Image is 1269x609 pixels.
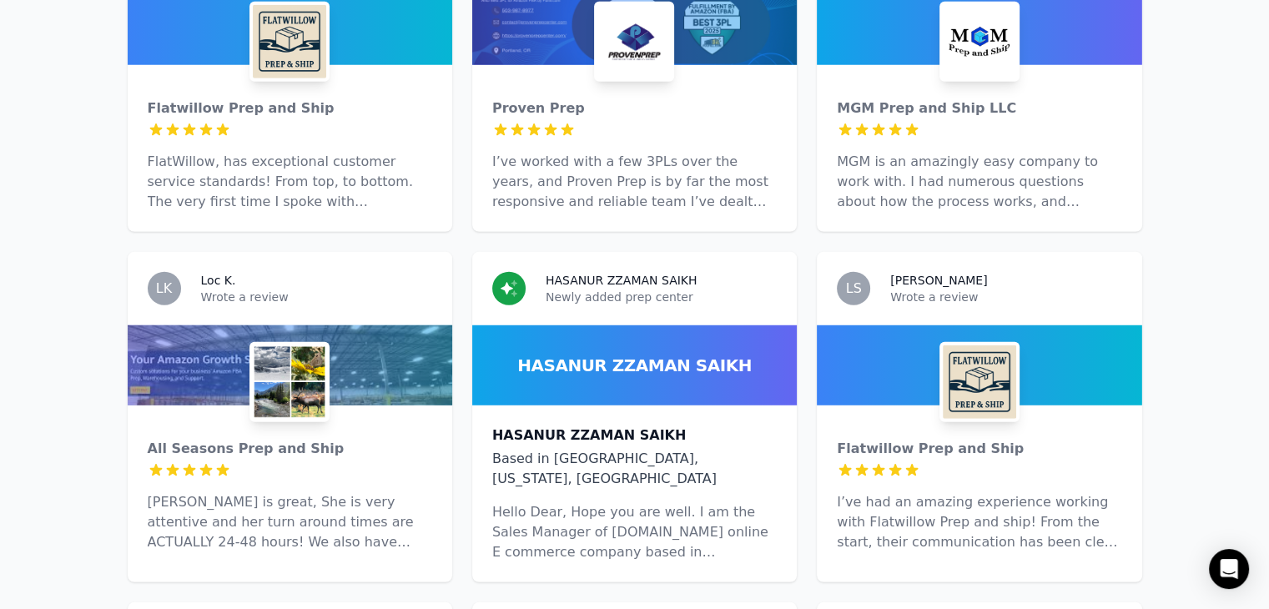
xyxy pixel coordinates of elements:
[517,354,752,377] span: HASANUR ZZAMAN SAIKH
[148,152,432,212] p: FlatWillow, has exceptional customer service standards! From top, to bottom. The very first time ...
[148,439,432,459] div: All Seasons Prep and Ship
[890,272,987,289] h3: [PERSON_NAME]
[546,272,697,289] h3: HASANUR ZZAMAN SAIKH
[128,252,452,582] a: LKLoc K.Wrote a reviewAll Seasons Prep and ShipAll Seasons Prep and Ship[PERSON_NAME] is great, S...
[943,5,1016,78] img: MGM Prep and Ship LLC
[148,492,432,552] p: [PERSON_NAME] is great, She is very attentive and her turn around times are ACTUALLY 24-48 hours!...
[148,98,432,118] div: Flatwillow Prep and Ship
[492,425,777,445] div: HASANUR ZZAMAN SAIKH
[546,289,777,305] p: Newly added prep center
[492,152,777,212] p: I’ve worked with a few 3PLs over the years, and Proven Prep is by far the most responsive and rel...
[492,98,777,118] div: Proven Prep
[837,98,1121,118] div: MGM Prep and Ship LLC
[492,449,777,489] div: Based in [GEOGRAPHIC_DATA], [US_STATE], [GEOGRAPHIC_DATA]
[492,502,777,562] p: Hello Dear, Hope you are well. I am the Sales Manager of [DOMAIN_NAME] online E commerce company ...
[597,5,671,78] img: Proven Prep
[201,272,236,289] h3: Loc K.
[253,5,326,78] img: Flatwillow Prep and Ship
[890,289,1121,305] p: Wrote a review
[943,345,1016,419] img: Flatwillow Prep and Ship
[156,282,172,295] span: LK
[817,252,1141,582] a: LS[PERSON_NAME]Wrote a reviewFlatwillow Prep and ShipFlatwillow Prep and ShipI’ve had an amazing ...
[1209,549,1249,589] div: Open Intercom Messenger
[837,152,1121,212] p: MGM is an amazingly easy company to work with. I had numerous questions about how the process wor...
[846,282,862,295] span: LS
[837,439,1121,459] div: Flatwillow Prep and Ship
[253,345,326,419] img: All Seasons Prep and Ship
[201,289,432,305] p: Wrote a review
[837,492,1121,552] p: I’ve had an amazing experience working with Flatwillow Prep and ship! From the start, their commu...
[472,252,797,582] a: HASANUR ZZAMAN SAIKHNewly added prep centerHASANUR ZZAMAN SAIKHHASANUR ZZAMAN SAIKHBased in [GEOG...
